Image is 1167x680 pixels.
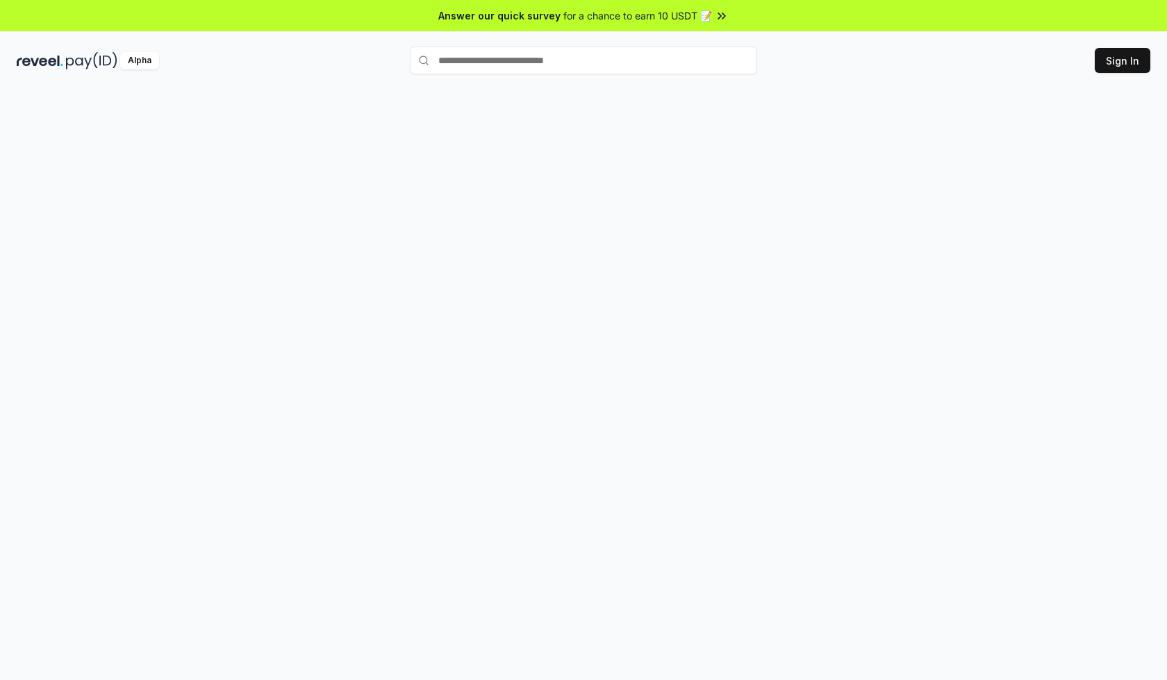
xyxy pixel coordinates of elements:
[563,8,712,23] span: for a chance to earn 10 USDT 📝
[66,52,117,69] img: pay_id
[120,52,159,69] div: Alpha
[17,52,63,69] img: reveel_dark
[438,8,561,23] span: Answer our quick survey
[1095,48,1150,73] button: Sign In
